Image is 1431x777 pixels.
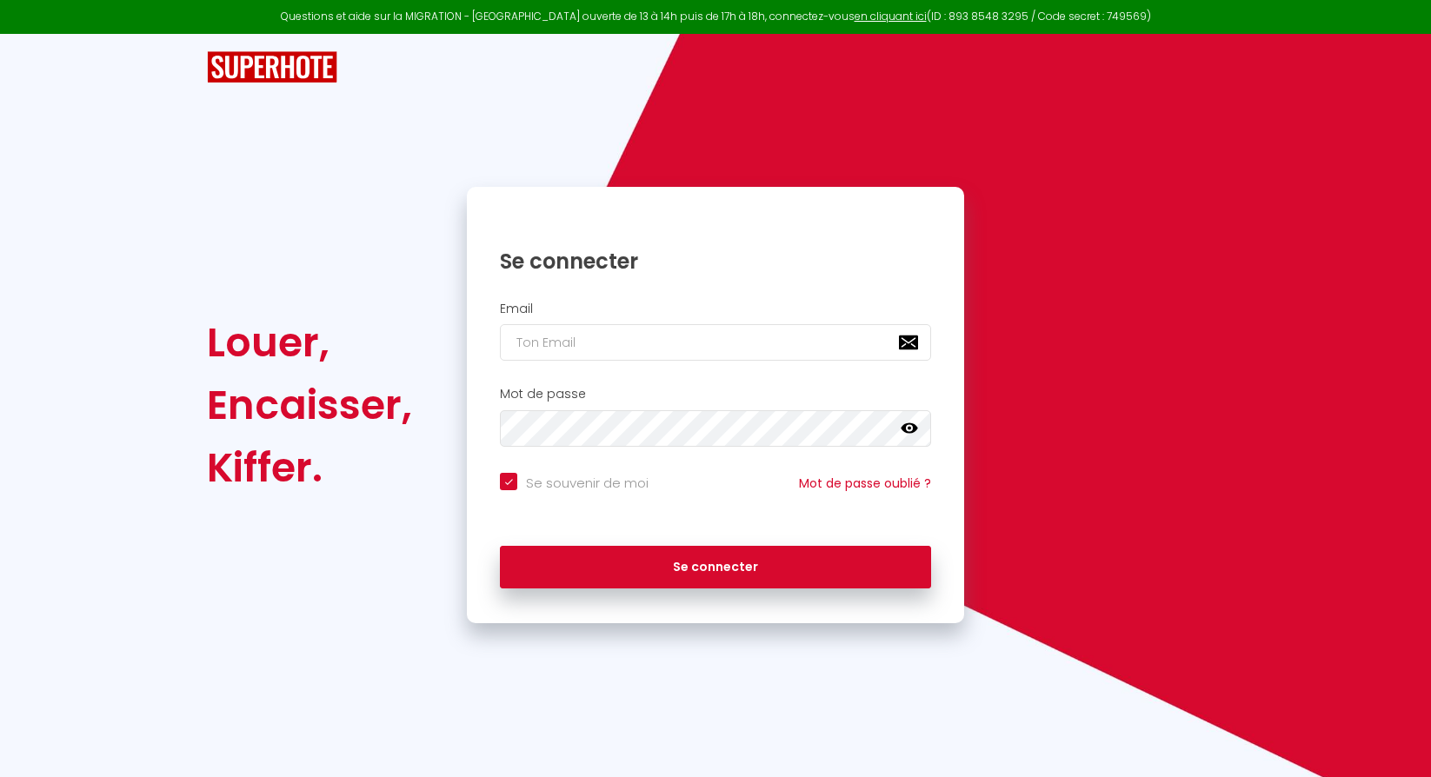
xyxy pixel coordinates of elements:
[500,387,931,402] h2: Mot de passe
[799,475,931,492] a: Mot de passe oublié ?
[207,311,412,374] div: Louer,
[207,436,412,499] div: Kiffer.
[500,546,931,589] button: Se connecter
[500,302,931,316] h2: Email
[855,9,927,23] a: en cliquant ici
[207,374,412,436] div: Encaisser,
[500,248,931,275] h1: Se connecter
[500,324,931,361] input: Ton Email
[207,51,337,83] img: SuperHote logo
